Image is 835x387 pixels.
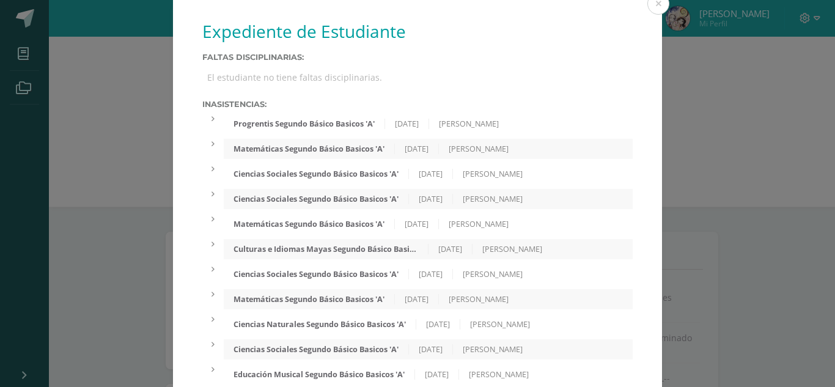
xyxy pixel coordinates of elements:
[224,219,395,229] div: Matemáticas Segundo Básico Basicos 'A'
[415,369,459,380] div: [DATE]
[439,294,518,304] div: [PERSON_NAME]
[202,100,633,109] label: Inasistencias:
[459,369,539,380] div: [PERSON_NAME]
[453,169,532,179] div: [PERSON_NAME]
[224,244,428,254] div: Culturas e Idiomas Mayas Segundo Básico Basicos 'A'
[224,269,409,279] div: Ciencias Sociales Segundo Básico Basicos 'A'
[453,344,532,355] div: [PERSON_NAME]
[409,269,453,279] div: [DATE]
[224,169,409,179] div: Ciencias Sociales Segundo Básico Basicos 'A'
[429,119,509,129] div: [PERSON_NAME]
[395,144,439,154] div: [DATE]
[385,119,429,129] div: [DATE]
[429,244,473,254] div: [DATE]
[409,194,453,204] div: [DATE]
[453,194,532,204] div: [PERSON_NAME]
[202,53,633,62] label: Faltas Disciplinarias:
[224,119,385,129] div: Progrentis Segundo Básico Basicos 'A'
[224,144,395,154] div: Matemáticas Segundo Básico Basicos 'A'
[202,20,633,43] h1: Expediente de Estudiante
[224,294,395,304] div: Matemáticas Segundo Básico Basicos 'A'
[224,369,415,380] div: Educación Musical Segundo Básico Basicos 'A'
[395,219,439,229] div: [DATE]
[460,319,540,330] div: [PERSON_NAME]
[416,319,460,330] div: [DATE]
[439,219,518,229] div: [PERSON_NAME]
[224,319,416,330] div: Ciencias Naturales Segundo Básico Basicos 'A'
[409,344,453,355] div: [DATE]
[395,294,439,304] div: [DATE]
[439,144,518,154] div: [PERSON_NAME]
[409,169,453,179] div: [DATE]
[202,67,633,88] div: El estudiante no tiene faltas disciplinarias.
[453,269,532,279] div: [PERSON_NAME]
[224,194,409,204] div: Ciencias Sociales Segundo Básico Basicos 'A'
[473,244,552,254] div: [PERSON_NAME]
[224,344,409,355] div: Ciencias Sociales Segundo Básico Basicos 'A'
